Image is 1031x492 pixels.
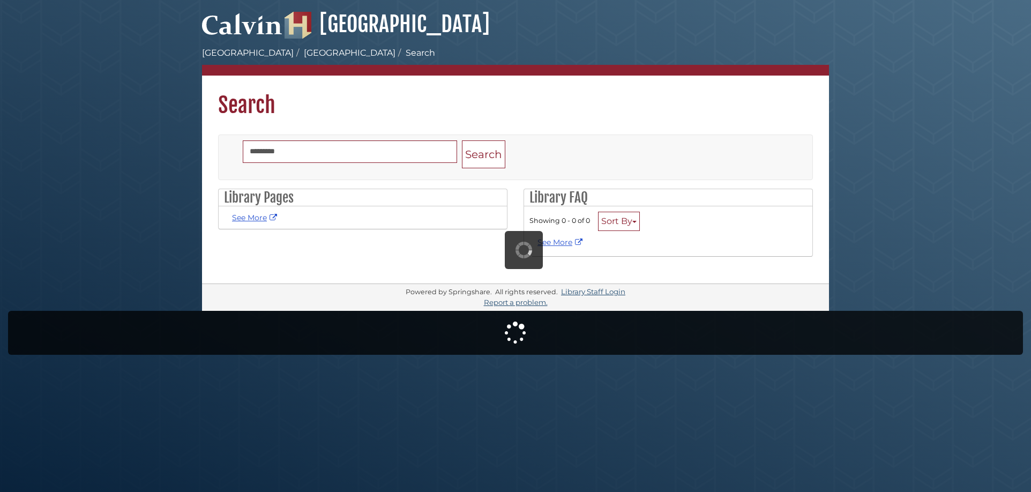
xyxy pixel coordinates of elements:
[202,48,294,58] a: [GEOGRAPHIC_DATA]
[529,217,590,225] span: Showing 0 - 0 of 0
[462,140,505,169] button: Search
[395,47,435,59] li: Search
[598,212,640,231] button: Sort By
[404,288,494,296] div: Powered by Springshare.
[561,287,625,296] a: Library Staff Login
[515,242,532,258] img: Working...
[304,48,395,58] a: [GEOGRAPHIC_DATA]
[494,288,559,296] div: All rights reserved.
[202,76,829,118] h1: Search
[202,25,282,34] a: Calvin University
[537,237,585,247] a: See More
[219,189,507,206] h2: Library Pages
[202,47,829,76] nav: breadcrumb
[232,213,280,222] a: See More
[202,9,282,39] img: Calvin
[285,11,490,38] a: [GEOGRAPHIC_DATA]
[484,298,548,307] a: Report a problem.
[285,12,311,39] img: Hekman Library Logo
[524,189,812,206] h2: Library FAQ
